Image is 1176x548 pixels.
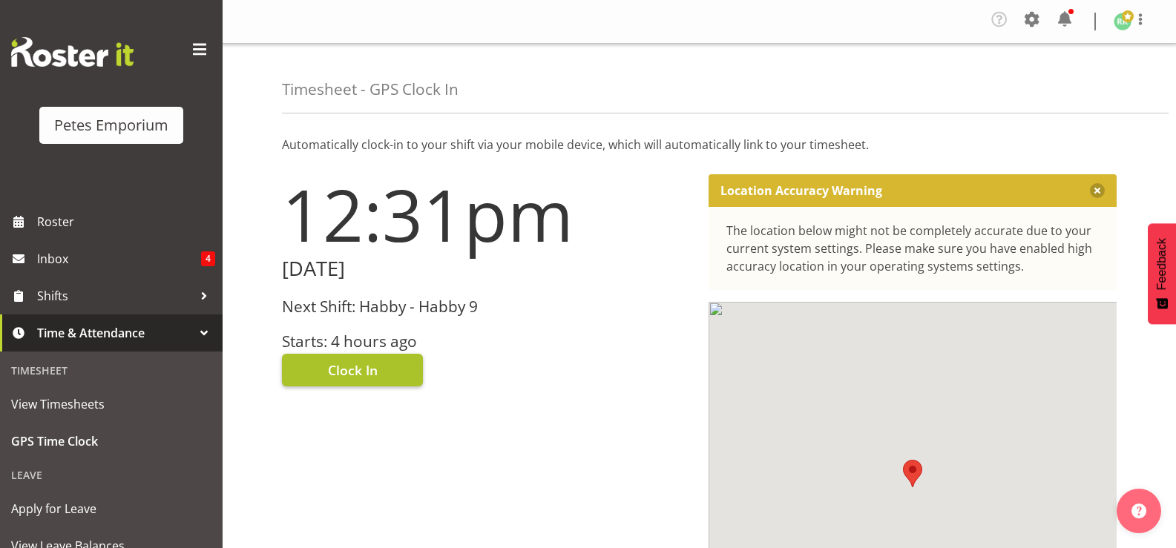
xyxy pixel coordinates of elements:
[4,386,219,423] a: View Timesheets
[282,81,459,98] h4: Timesheet - GPS Clock In
[720,183,882,198] p: Location Accuracy Warning
[328,360,378,380] span: Clock In
[4,490,219,527] a: Apply for Leave
[4,460,219,490] div: Leave
[282,333,691,350] h3: Starts: 4 hours ago
[1131,504,1146,518] img: help-xxl-2.png
[282,136,1117,153] p: Automatically clock-in to your shift via your mobile device, which will automatically link to you...
[1114,13,1131,30] img: ruth-robertson-taylor722.jpg
[726,222,1100,275] div: The location below might not be completely accurate due to your current system settings. Please m...
[4,355,219,386] div: Timesheet
[37,211,215,233] span: Roster
[282,354,423,386] button: Clock In
[1090,183,1105,198] button: Close message
[11,393,211,415] span: View Timesheets
[54,114,168,136] div: Petes Emporium
[1155,238,1169,290] span: Feedback
[37,248,201,270] span: Inbox
[4,423,219,460] a: GPS Time Clock
[37,285,193,307] span: Shifts
[282,257,691,280] h2: [DATE]
[1148,223,1176,324] button: Feedback - Show survey
[11,498,211,520] span: Apply for Leave
[37,322,193,344] span: Time & Attendance
[282,298,691,315] h3: Next Shift: Habby - Habby 9
[11,37,134,67] img: Rosterit website logo
[282,174,691,254] h1: 12:31pm
[201,251,215,266] span: 4
[11,430,211,452] span: GPS Time Clock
